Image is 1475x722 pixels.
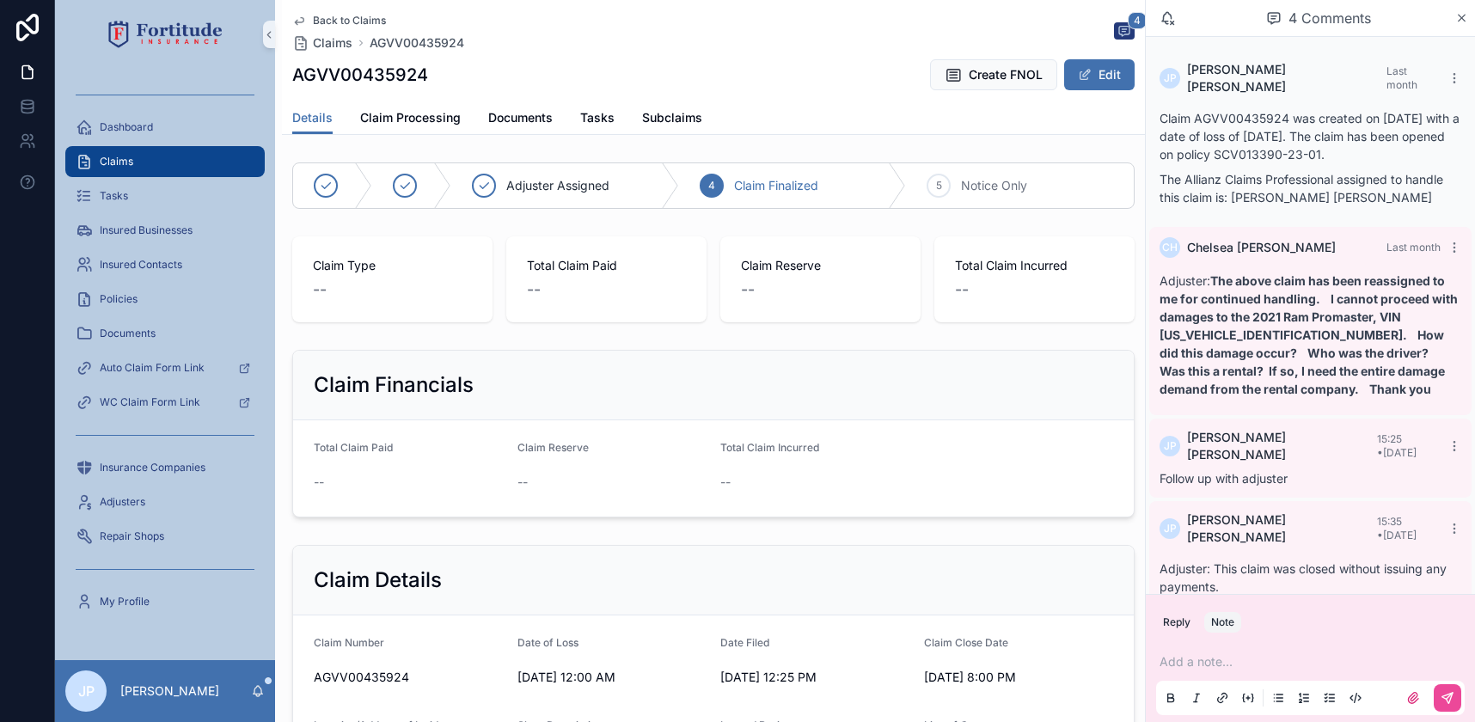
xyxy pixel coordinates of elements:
strong: Thank you [1369,382,1431,396]
a: Claims [292,34,352,52]
span: Back to Claims [313,14,386,28]
a: Insured Businesses [65,215,265,246]
span: Claims [100,155,133,168]
a: WC Claim Form Link [65,387,265,418]
a: Adjusters [65,486,265,517]
a: Repair Shops [65,521,265,552]
span: Repair Shops [100,529,164,543]
a: Tasks [65,180,265,211]
span: Date of Loss [517,636,578,649]
a: Insured Contacts [65,249,265,280]
span: 15:25 • [DATE] [1377,432,1417,459]
span: Total Claim Paid [314,441,393,454]
a: Tasks [580,102,615,137]
span: 5 [936,179,942,193]
span: JP [1164,71,1177,85]
h1: AGVV00435924 [292,63,428,87]
span: JP [1164,439,1177,453]
p: Adjuster: This claim was closed without issuing any payments. [1160,560,1461,596]
span: Follow up with adjuster [1160,471,1288,486]
div: scrollable content [55,69,275,639]
span: -- [720,474,731,491]
a: Subclaims [642,102,702,137]
button: Edit [1064,59,1135,90]
a: Policies [65,284,265,315]
a: Dashboard [65,112,265,143]
span: Documents [488,109,553,126]
span: JP [78,681,95,701]
span: -- [313,278,327,302]
span: [DATE] 12:00 AM [517,669,707,686]
span: My Profile [100,595,150,609]
span: AGVV00435924 [314,669,504,686]
p: Adjuster: [1160,272,1461,398]
span: Last month [1386,64,1417,91]
strong: Who was the driver? [1307,346,1429,360]
span: Policies [100,292,138,306]
span: Total Claim Paid [527,257,686,274]
button: Reply [1156,612,1197,633]
span: 4 Comments [1288,8,1371,28]
span: 4 [708,179,715,193]
span: Tasks [580,109,615,126]
span: -- [741,278,755,302]
a: Details [292,102,333,135]
a: Insurance Companies [65,452,265,483]
a: Documents [488,102,553,137]
span: [DATE] 12:25 PM [720,669,910,686]
a: My Profile [65,586,265,617]
span: Subclaims [642,109,702,126]
span: WC Claim Form Link [100,395,200,409]
span: Adjuster Assigned [506,177,609,194]
button: Note [1204,612,1241,633]
span: Documents [100,327,156,340]
span: -- [314,474,324,491]
span: Claim Processing [360,109,461,126]
a: Claims [65,146,265,177]
span: Date Filed [720,636,769,649]
a: Claim Processing [360,102,461,137]
img: App logo [108,21,223,48]
span: Claim Number [314,636,384,649]
span: [DATE] 8:00 PM [924,669,1114,686]
a: Documents [65,318,265,349]
p: [PERSON_NAME] [120,682,219,700]
button: Create FNOL [930,59,1057,90]
a: AGVV00435924 [370,34,464,52]
span: Claim Reserve [741,257,900,274]
span: Claim Close Date [924,636,1008,649]
span: 15:35 • [DATE] [1377,515,1417,541]
strong: Was this a rental? If so, I need the entire damage demand from the rental company. [1160,364,1445,396]
span: Chelsea [PERSON_NAME] [1187,239,1336,256]
span: Adjusters [100,495,145,509]
span: Insurance Companies [100,461,205,474]
span: Insured Businesses [100,223,193,237]
span: Tasks [100,189,128,203]
span: Last month [1386,241,1441,254]
p: Claim AGVV00435924 was created on [DATE] with a date of loss of [DATE]. The claim has been opened... [1160,109,1461,163]
span: [PERSON_NAME] [PERSON_NAME] [1187,61,1386,95]
span: Auto Claim Form Link [100,361,205,375]
span: -- [955,278,969,302]
span: Details [292,109,333,126]
span: CH [1162,241,1178,254]
span: Claim Reserve [517,441,589,454]
button: 4 [1114,22,1135,43]
span: Total Claim Incurred [955,257,1114,274]
span: Create FNOL [969,66,1043,83]
span: [PERSON_NAME] [PERSON_NAME] [1187,429,1377,463]
a: Auto Claim Form Link [65,352,265,383]
span: [PERSON_NAME] [PERSON_NAME] [1187,511,1377,546]
span: Total Claim Incurred [720,441,819,454]
strong: I cannot proceed with damages to the 2021 Ram Promaster, VIN [US_VEHICLE_IDENTIFICATION_NUMBER]. [1160,291,1458,342]
a: Back to Claims [292,14,386,28]
span: JP [1164,522,1177,535]
span: Dashboard [100,120,153,134]
span: -- [517,474,528,491]
h2: Claim Financials [314,371,474,399]
span: Claim Finalized [734,177,818,194]
p: The Allianz Claims Professional assigned to handle this claim is: [PERSON_NAME] [PERSON_NAME] [1160,170,1461,206]
h2: Claim Details [314,566,442,594]
span: Claim Type [313,257,472,274]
